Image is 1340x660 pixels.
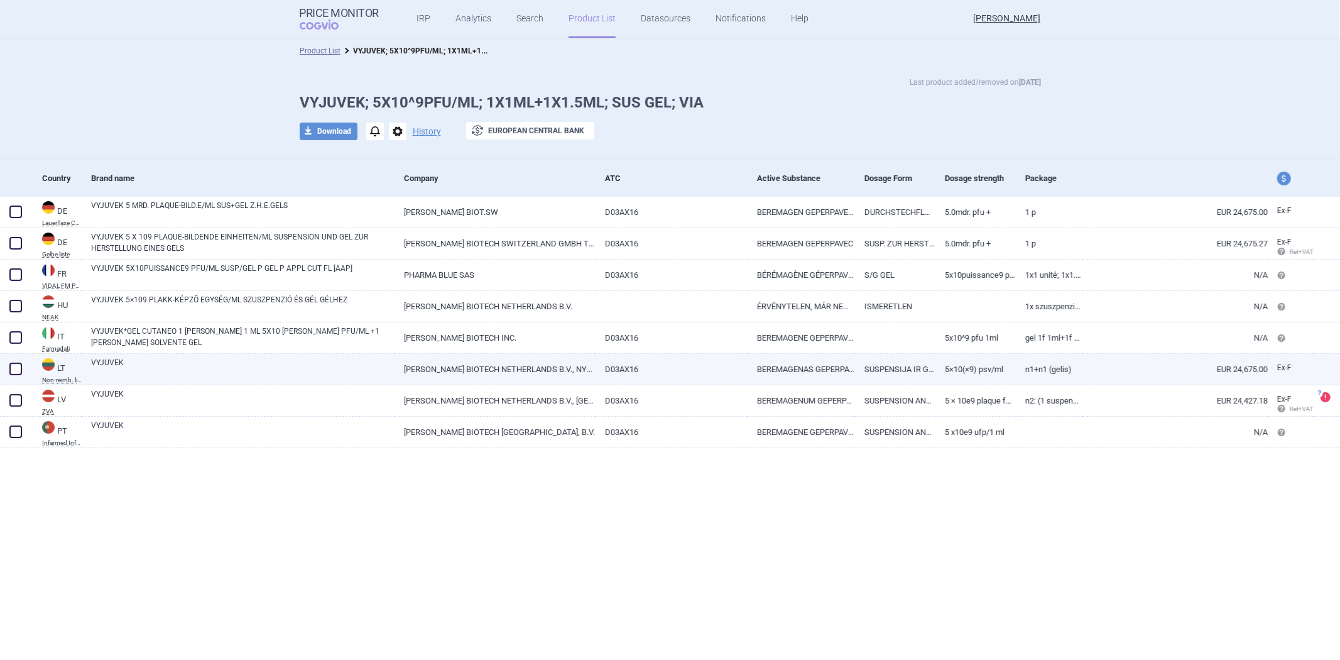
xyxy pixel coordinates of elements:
div: Country [42,163,82,194]
abbr: Infarmed Infomed — Infomed - medicinal products database, published by Infarmed, National Authori... [42,440,82,446]
a: Ex-F Ret+VAT calc [1268,233,1314,262]
button: European Central Bank [466,122,594,140]
span: Ex-factory price [1277,395,1292,404]
img: Lithuania [42,358,55,371]
abbr: ZVA — Online database developed by State Agency of Medicines Republic of Latvia. [42,409,82,415]
a: 1 P [1016,228,1083,259]
div: Brand name [91,163,395,194]
a: 1 P [1016,197,1083,228]
a: DURCHSTECHFLASCHEN [855,197,935,228]
button: History [413,127,441,136]
a: BEREMAGENE GEPERPAVEC [748,417,855,448]
a: 1x1 unité; 1x1.5 millilitre [1016,260,1083,290]
a: D03AX16 [596,354,748,385]
img: Italy [42,327,55,339]
a: 5×10(×9) PSV/ml [935,354,1016,385]
a: BÉRÉMAGÈNE GÉPERPAVEC [748,260,855,290]
a: N/A [1083,291,1268,322]
span: Ex-factory price [1277,238,1292,246]
a: VYJUVEK 5X10PUISSANCE9 PFU/ML SUSP/GEL P GEL P APPL CUT FL [AAP] [91,263,395,285]
a: VYJUVEK 5×109 PLAKK-KÉPZŐ EGYSÉG/ML SZUSZPENZIÓ ÉS GÉL GÉLHEZ [91,294,395,317]
a: VYJUVEK*GEL CUTANEO 1 [PERSON_NAME] 1 ML 5X10 [PERSON_NAME] PFU/ML +1 [PERSON_NAME] SOLVENTE GEL [91,326,395,348]
a: FRFRVIDAL FM PRIX [33,263,82,289]
a: EUR 24,427.18 [1083,385,1268,416]
span: Ex-factory price [1277,363,1292,372]
a: ÉRVÉNYTELEN, MÁR NEM HASZNÁLT KÓD [748,291,855,322]
span: Ex-factory price [1277,206,1292,215]
a: [PERSON_NAME] BIOTECH SWITZERLAND GMBH THE NETHERLANDS BRANCH [395,228,596,259]
a: ITITFarmadati [33,326,82,352]
span: ? [1315,390,1323,397]
a: 5X10^9 PFU 1ML [935,322,1016,353]
img: Latvia [42,390,55,402]
span: Ret+VAT calc [1277,405,1326,412]
a: Ex-F [1268,202,1314,221]
a: 5x10puissance9 PFU/ml [935,260,1016,290]
a: VYJUVEK 5 X 109 PLAQUE-BILDENDE EINHEITEN/ML SUSPENSION UND GEL ZUR HERSTELLUNG EINES GELS [91,231,395,254]
a: LVLVZVA [33,388,82,415]
a: VYJUVEK [91,420,395,443]
p: Last product added/removed on [910,76,1041,89]
a: SUSP. ZUR HERSTELLUNG EINES GELS [855,228,935,259]
a: Ex-F [1268,359,1314,378]
a: [PERSON_NAME] BIOTECH NETHERLANDS B.V., NYDERLANDAI [395,354,596,385]
a: VYJUVEK [91,388,395,411]
a: Ex-F Ret+VAT calc [1268,390,1314,419]
a: Product List [300,47,340,55]
div: Dosage Form [864,163,935,194]
strong: [DATE] [1019,78,1041,87]
a: LTLTNon-reimb. list [33,357,82,383]
a: N/A [1083,260,1268,290]
li: VYJUVEK; 5X10^9PFU/ML; 1X1ML+1X1.5ML; SUS GEL; VIA [340,45,491,57]
abbr: Non-reimb. list — List of medicinal products published by the Ministry of Health of The Republic ... [42,377,82,383]
a: N1+N1 (gelis) [1016,354,1083,385]
a: D03AX16 [596,197,748,228]
a: BEREMAGENUM GEPERPAVECUM [748,385,855,416]
strong: Price Monitor [300,7,379,19]
a: HUHUNEAK [33,294,82,321]
img: Portugal [42,421,55,434]
a: [PERSON_NAME] BIOTECH NETHERLANDS B.V., [GEOGRAPHIC_DATA] [395,385,596,416]
a: GEL 1F 1ML+1F SOLV [1016,322,1083,353]
abbr: LauerTaxe CGM — Complex database for German drug information provided by commercial provider CGM ... [42,220,82,226]
div: Package [1025,163,1083,194]
span: Ret+VAT calc [1277,248,1326,255]
a: 5.0Mdr. PFU + [935,197,1016,228]
a: ? [1321,392,1336,402]
a: [PERSON_NAME] BIOTECH [GEOGRAPHIC_DATA], B.V. [395,417,596,448]
a: S/G GEL [855,260,935,290]
button: Download [300,123,357,140]
a: N/A [1083,417,1268,448]
li: Product List [300,45,340,57]
a: N/A [1083,322,1268,353]
span: COGVIO [300,19,356,30]
a: DEDELauerTaxe CGM [33,200,82,226]
a: BEREMAGEN GEPERPAVEC [748,228,855,259]
h1: VYJUVEK; 5X10^9PFU/ML; 1X1ML+1X1.5ML; SUS GEL; VIA [300,94,1041,112]
abbr: Farmadati — Online database developed by Farmadati Italia S.r.l., Italia. [42,346,82,352]
a: DEDEGelbe liste [33,231,82,258]
abbr: Gelbe liste — Gelbe Liste online database by Medizinische Medien Informations GmbH (MMI), Germany [42,251,82,258]
abbr: VIDAL FM PRIX — List of medicinal products published by VIDAL France - retail price. [42,283,82,289]
a: BEREMAGENE GEPERPAVEC [748,322,855,353]
strong: VYJUVEK; 5X10^9PFU/ML; 1X1ML+1X1.5ML; SUS GEL; VIA [353,44,558,56]
a: D03AX16 [596,260,748,290]
a: N2: (1 suspensija + 1 gels) (1 ml/1,5 ml) [1016,385,1083,416]
a: VYJUVEK [91,357,395,380]
a: BEREMAGENAS GEPERPAVEKAS [748,354,855,385]
div: Dosage strength [945,163,1016,194]
a: PTPTInfarmed Infomed [33,420,82,446]
a: 5.0Mdr. PFU + [935,228,1016,259]
a: [PERSON_NAME] BIOTECH NETHERLANDS B.V. [395,291,596,322]
a: D03AX16 [596,322,748,353]
div: Active Substance [757,163,855,194]
abbr: NEAK — PUPHA database published by the National Health Insurance Fund of Hungary. [42,314,82,321]
a: D03AX16 [596,385,748,416]
a: D03AX16 [596,417,748,448]
a: VYJUVEK 5 MRD. PLAQUE-BILD.E/ML SUS+GEL Z.H.E.GELS [91,200,395,223]
div: Company [404,163,596,194]
a: PHARMA BLUE SAS [395,260,596,290]
a: BEREMAGEN GEPERPAVEC 5000000000 E. [748,197,855,228]
a: EUR 24,675.27 [1083,228,1268,259]
img: Hungary [42,295,55,308]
